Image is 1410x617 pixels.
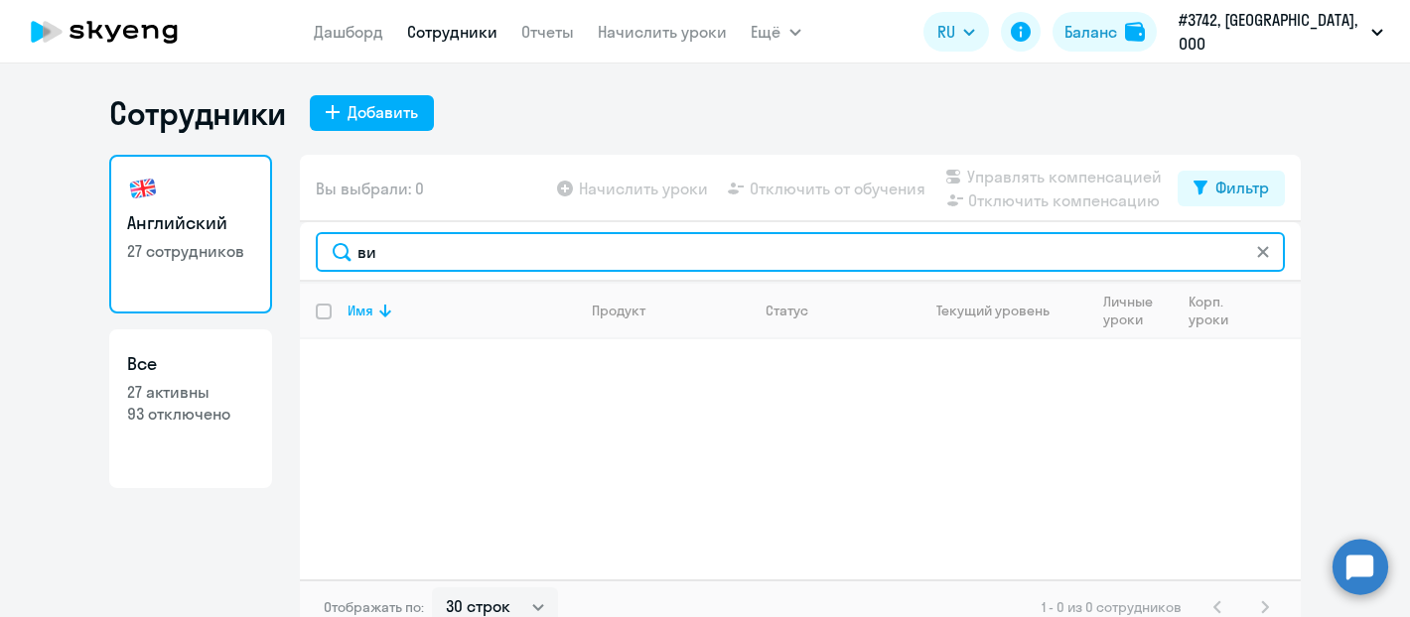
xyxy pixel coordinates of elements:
p: 93 отключено [127,403,254,425]
button: RU [923,12,989,52]
div: Корп. уроки [1189,293,1231,328]
input: Поиск по имени, email, продукту или статусу [316,232,1285,272]
h1: Сотрудники [109,93,286,133]
p: #3742, [GEOGRAPHIC_DATA], ООО [1179,8,1363,56]
div: Текущий уровень [918,302,1086,319]
div: Статус [766,302,902,319]
p: 27 активны [127,381,254,403]
a: Английский27 сотрудников [109,155,272,313]
button: Балансbalance [1053,12,1157,52]
div: Личные уроки [1103,293,1159,328]
div: Текущий уровень [937,302,1051,319]
img: balance [1125,22,1145,42]
div: Продукт [592,302,749,319]
span: Ещё [752,20,781,44]
div: Имя [348,302,575,319]
a: Отчеты [522,22,575,42]
span: RU [937,20,955,44]
button: Добавить [310,95,434,131]
div: Личные уроки [1103,293,1172,328]
button: #3742, [GEOGRAPHIC_DATA], ООО [1169,8,1393,56]
div: Имя [348,302,373,319]
a: Все27 активны93 отключено [109,329,272,488]
div: Продукт [592,302,645,319]
button: Фильтр [1178,171,1285,206]
a: Начислить уроки [599,22,728,42]
p: 27 сотрудников [127,240,254,262]
img: english [127,173,159,204]
span: 1 - 0 из 0 сотрудников [1042,598,1182,616]
span: Вы выбрали: 0 [316,177,424,200]
a: Сотрудники [408,22,498,42]
h3: Английский [127,210,254,236]
div: Корп. уроки [1189,293,1244,328]
div: Фильтр [1215,176,1269,199]
div: Добавить [348,100,418,124]
h3: Все [127,351,254,377]
div: Баланс [1064,20,1117,44]
a: Дашборд [315,22,384,42]
span: Отображать по: [324,598,424,616]
div: Статус [766,302,808,319]
button: Ещё [752,12,801,52]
